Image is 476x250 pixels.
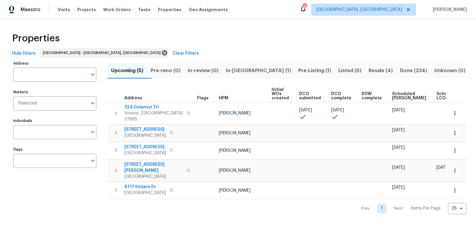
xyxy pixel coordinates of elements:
span: [DATE] [331,108,344,112]
button: Clear Filters [170,48,201,59]
span: [DATE] [392,108,405,112]
span: [DATE] [392,165,405,170]
a: Goto page 1 [377,204,386,213]
span: Clear Filters [173,50,199,57]
span: 1 Selected [18,101,37,106]
span: [GEOGRAPHIC_DATA] [124,133,166,139]
span: [GEOGRAPHIC_DATA] [124,190,166,196]
span: Vonore, [GEOGRAPHIC_DATA] 37885 [124,110,183,122]
span: Unknown (0) [434,66,465,75]
span: Visits [58,7,70,13]
span: Listed (6) [338,66,361,75]
span: Tasks [138,8,151,12]
span: Flags [197,96,209,100]
button: Open [88,70,97,79]
span: Address [124,96,142,100]
span: Resale (4) [369,66,393,75]
span: Work Orders [103,7,131,13]
span: [STREET_ADDRESS] [124,144,166,150]
span: [PERSON_NAME] [430,7,467,13]
button: Open [88,128,97,136]
span: 8717 Kildare Dr [124,184,166,190]
label: Markets [13,90,96,94]
span: DCO submitted [299,92,321,100]
span: [DATE] [392,146,405,150]
span: Scheduled LCO [436,92,459,100]
div: 3 [302,4,307,10]
span: [PERSON_NAME] [219,111,251,115]
span: Properties [12,35,60,41]
span: Projects [77,7,96,13]
span: Pre-Listing (1) [298,66,331,75]
span: DCO complete [331,92,351,100]
span: [GEOGRAPHIC_DATA] [124,150,166,156]
span: D0W complete [362,92,382,100]
span: 324 Golanvyi Trl [124,104,183,110]
button: Open [88,156,97,165]
span: [STREET_ADDRESS][PERSON_NAME] [124,162,183,174]
span: Initial WOs created [272,88,289,100]
label: Individuals [13,119,96,123]
span: [PERSON_NAME] [219,168,251,173]
span: [DATE] [392,185,405,190]
label: Address [13,62,96,65]
span: HPM [219,96,228,100]
span: Done (234) [400,66,427,75]
span: [GEOGRAPHIC_DATA] [124,174,183,180]
span: Hide filters [12,50,36,57]
span: Scheduled [PERSON_NAME] [392,92,426,100]
button: Open [88,99,97,107]
p: Items Per Page [411,205,441,211]
span: In-[GEOGRAPHIC_DATA] (1) [226,66,291,75]
span: [PERSON_NAME] [219,188,251,193]
span: [PERSON_NAME] [219,131,251,135]
span: [DATE] [436,165,449,170]
span: Pre-reno (0) [151,66,180,75]
nav: Pagination Navigation [356,203,466,214]
span: Properties [158,7,181,13]
span: [PERSON_NAME] [219,149,251,153]
span: Upcoming (5) [111,66,143,75]
span: [GEOGRAPHIC_DATA] - [GEOGRAPHIC_DATA], [GEOGRAPHIC_DATA] [43,50,163,56]
label: Flags [13,148,96,151]
button: Hide filters [10,48,38,59]
span: Geo Assignments [189,7,228,13]
span: [GEOGRAPHIC_DATA], [GEOGRAPHIC_DATA] [316,7,402,13]
span: [DATE] [299,108,312,112]
div: [GEOGRAPHIC_DATA] - [GEOGRAPHIC_DATA], [GEOGRAPHIC_DATA] [40,48,168,58]
span: [DATE] [392,128,405,132]
span: Maestro [21,7,40,13]
div: 25 [448,200,466,216]
span: In-review (0) [188,66,219,75]
span: [STREET_ADDRESS] [124,127,166,133]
